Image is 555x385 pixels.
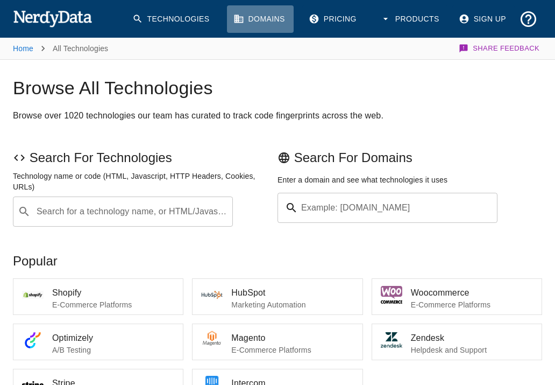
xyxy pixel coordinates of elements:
a: OptimizelyA/B Testing [13,324,183,360]
span: HubSpot [231,286,353,299]
a: Domains [227,5,294,33]
button: Products [374,5,448,33]
button: Share Feedback [457,38,542,59]
h2: Browse over 1020 technologies our team has curated to track code fingerprints across the web. [13,108,542,123]
p: E-Commerce Platforms [231,345,353,355]
span: Shopify [52,286,174,299]
p: A/B Testing [52,345,174,355]
p: Technology name or code (HTML, Javascript, HTTP Headers, Cookies, URLs) [13,171,277,192]
button: Support and Documentation [515,5,542,33]
span: Zendesk [411,332,533,345]
a: HubSpotMarketing Automation [192,278,362,315]
p: All Technologies [53,43,108,54]
a: Pricing [302,5,365,33]
p: Enter a domain and see what technologies it uses [277,174,542,185]
nav: breadcrumb [13,38,108,59]
span: Magento [231,332,353,345]
span: Optimizely [52,332,174,345]
img: NerdyData.com [13,8,92,29]
h1: Browse All Technologies [13,77,542,100]
a: Technologies [126,5,218,33]
p: Helpdesk and Support [411,345,533,355]
p: Search For Domains [277,149,542,166]
p: Marketing Automation [231,299,353,310]
a: Sign Up [452,5,515,33]
p: Search For Technologies [13,149,277,166]
p: E-Commerce Platforms [52,299,174,310]
p: E-Commerce Platforms [411,299,533,310]
p: Popular [13,253,542,270]
a: ShopifyE-Commerce Platforms [13,278,183,315]
a: MagentoE-Commerce Platforms [192,324,362,360]
span: Woocommerce [411,286,533,299]
a: ZendeskHelpdesk and Support [372,324,542,360]
a: WoocommerceE-Commerce Platforms [372,278,542,315]
a: Home [13,44,33,53]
